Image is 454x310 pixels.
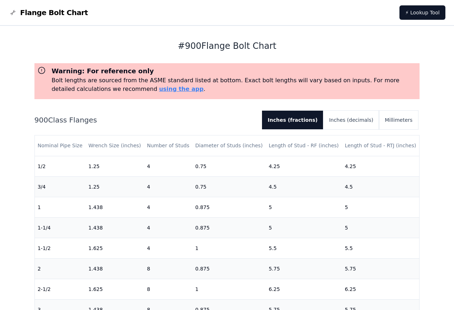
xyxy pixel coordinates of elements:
td: 4 [144,217,192,238]
td: 1 [192,279,266,299]
td: 8 [144,258,192,279]
td: 3/4 [35,176,86,197]
td: 1 [35,197,86,217]
td: 1 [192,238,266,258]
td: 4.5 [266,176,342,197]
td: 4.25 [266,156,342,176]
td: 2 [35,258,86,279]
span: Flange Bolt Chart [20,8,88,18]
td: 5.5 [342,238,420,258]
th: Length of Stud - RF (inches) [266,135,342,156]
td: 5.75 [266,258,342,279]
button: Inches (fractions) [262,111,323,129]
td: 0.875 [192,197,266,217]
th: Diameter of Studs (inches) [192,135,266,156]
td: 1-1/4 [35,217,86,238]
th: Length of Stud - RTJ (inches) [342,135,420,156]
a: ⚡ Lookup Tool [399,5,445,20]
td: 4.25 [342,156,420,176]
td: 0.75 [192,176,266,197]
td: 5 [342,197,420,217]
td: 1/2 [35,156,86,176]
td: 1.625 [85,279,144,299]
p: Bolt lengths are sourced from the ASME standard listed at bottom. Exact bolt lengths will vary ba... [52,76,417,93]
td: 5 [266,217,342,238]
td: 5.5 [266,238,342,258]
th: Nominal Pipe Size [35,135,86,156]
td: 5 [342,217,420,238]
td: 5 [266,197,342,217]
td: 2-1/2 [35,279,86,299]
th: Wrench Size (inches) [85,135,144,156]
td: 1.438 [85,197,144,217]
td: 1.438 [85,258,144,279]
td: 1.25 [85,176,144,197]
td: 6.25 [266,279,342,299]
td: 6.25 [342,279,420,299]
td: 4 [144,176,192,197]
img: Flange Bolt Chart Logo [9,8,17,17]
td: 4 [144,238,192,258]
td: 5.75 [342,258,420,279]
td: 4.5 [342,176,420,197]
td: 1-1/2 [35,238,86,258]
h3: Warning: For reference only [52,66,417,76]
button: Inches (decimals) [323,111,379,129]
td: 4 [144,156,192,176]
button: Millimeters [379,111,418,129]
th: Number of Studs [144,135,192,156]
td: 0.75 [192,156,266,176]
a: using the app [159,85,203,92]
td: 8 [144,279,192,299]
td: 1.25 [85,156,144,176]
a: Flange Bolt Chart LogoFlange Bolt Chart [9,8,88,18]
td: 0.875 [192,217,266,238]
td: 0.875 [192,258,266,279]
td: 1.438 [85,217,144,238]
td: 1.625 [85,238,144,258]
h1: # 900 Flange Bolt Chart [34,40,420,52]
td: 4 [144,197,192,217]
h2: 900 Class Flanges [34,115,256,125]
